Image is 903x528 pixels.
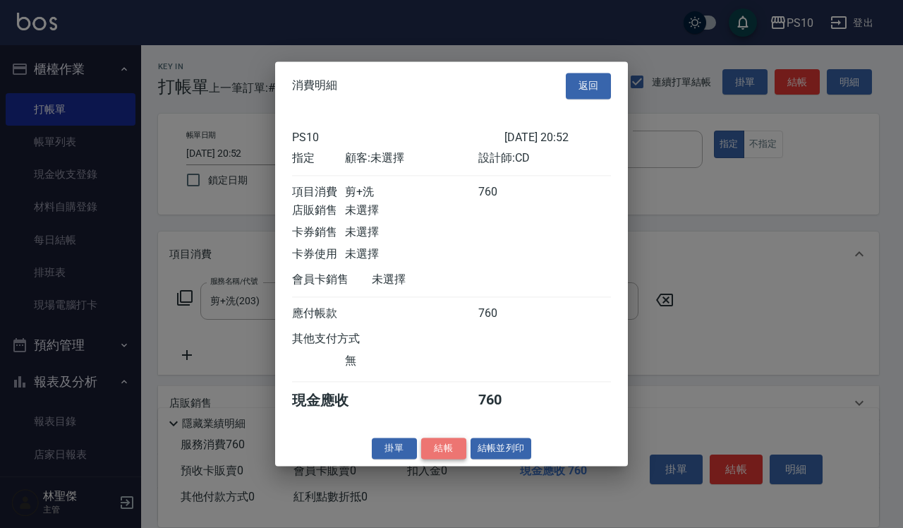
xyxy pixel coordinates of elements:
[292,272,372,287] div: 會員卡銷售
[345,247,478,262] div: 未選擇
[421,438,466,460] button: 結帳
[372,272,504,287] div: 未選擇
[345,225,478,240] div: 未選擇
[566,73,611,99] button: 返回
[504,131,611,144] div: [DATE] 20:52
[478,185,531,200] div: 760
[345,354,478,368] div: 無
[292,131,504,144] div: PS10
[292,391,372,410] div: 現金應收
[478,306,531,321] div: 760
[478,391,531,410] div: 760
[292,185,345,200] div: 項目消費
[292,306,345,321] div: 應付帳款
[292,151,345,166] div: 指定
[292,79,337,93] span: 消費明細
[292,247,345,262] div: 卡券使用
[372,438,417,460] button: 掛單
[292,203,345,218] div: 店販銷售
[292,332,399,347] div: 其他支付方式
[345,151,478,166] div: 顧客: 未選擇
[478,151,611,166] div: 設計師: CD
[292,225,345,240] div: 卡券銷售
[471,438,532,460] button: 結帳並列印
[345,203,478,218] div: 未選擇
[345,185,478,200] div: 剪+洗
